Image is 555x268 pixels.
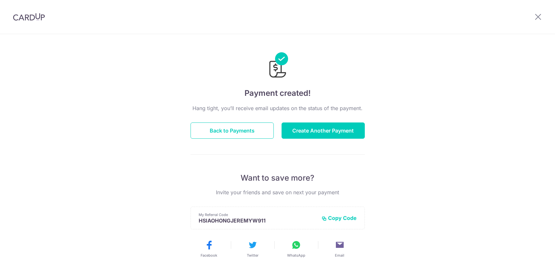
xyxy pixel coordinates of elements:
[282,122,365,139] button: Create Another Payment
[233,240,272,258] button: Twitter
[199,217,316,224] p: HSIAOHONGJEREMYW911
[321,240,359,258] button: Email
[13,13,45,21] img: CardUp
[322,215,357,221] button: Copy Code
[199,212,316,217] p: My Referral Code
[335,253,344,258] span: Email
[191,104,365,112] p: Hang tight, you’ll receive email updates on the status of the payment.
[190,240,228,258] button: Facebook
[191,87,365,99] h4: Payment created!
[267,52,288,80] img: Payments
[277,240,315,258] button: WhatsApp
[191,122,274,139] button: Back to Payments
[191,173,365,183] p: Want to save more?
[191,188,365,196] p: Invite your friends and save on next your payment
[201,253,217,258] span: Facebook
[247,253,258,258] span: Twitter
[287,253,305,258] span: WhatsApp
